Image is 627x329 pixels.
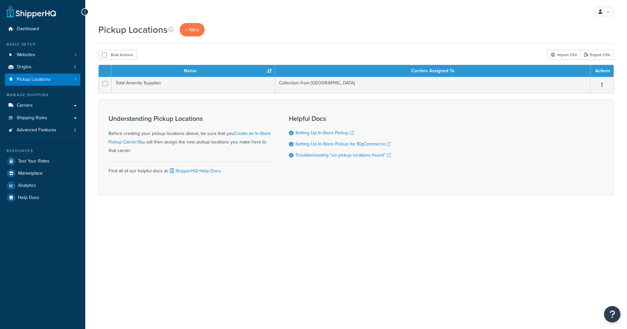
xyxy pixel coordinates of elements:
[74,127,76,133] span: 2
[5,180,80,191] a: Analytics
[17,26,39,32] span: Dashboard
[604,306,620,322] button: Open Resource Center
[275,65,591,77] th: Carriers Assigned To
[75,52,76,58] span: 1
[169,167,221,174] a: ShipperHQ Help Docs
[5,49,80,61] a: Websites 1
[5,192,80,204] a: Help Docs
[5,148,80,154] div: Resources
[5,23,80,35] a: Dashboard
[5,74,80,86] a: Pickup Locations 1
[5,112,80,124] a: Shipping Rules
[17,115,47,121] span: Shipping Rules
[7,5,56,18] a: ShipperHQ Home
[5,49,80,61] li: Websites
[17,64,31,70] span: Origins
[580,50,614,60] a: Export CSV
[17,52,35,58] span: Websites
[295,152,391,159] a: Troubleshooting "no pickup locations found"
[18,195,39,201] span: Help Docs
[5,92,80,98] div: Manage Shipping
[185,26,199,33] span: + New
[5,124,80,136] a: Advanced Features 2
[5,74,80,86] li: Pickup Locations
[5,155,80,167] a: Test Your Rates
[17,103,33,108] span: Carriers
[18,159,50,164] span: Test Your Rates
[98,50,137,60] button: Bulk Actions
[75,77,76,82] span: 1
[18,171,43,176] span: Marketplace
[275,77,591,93] td: Collection from [GEOGRAPHIC_DATA]
[18,183,36,188] span: Analytics
[111,77,275,93] td: Total Amenity Supplies
[289,115,391,122] h3: Helpful Docs
[5,124,80,136] li: Advanced Features
[5,99,80,112] a: Carriers
[109,162,273,175] div: Find all of our helpful docs at:
[109,115,273,122] h3: Understanding Pickup Locations
[98,23,168,36] h1: Pickup Locations
[17,127,56,133] span: Advanced Features
[5,61,80,73] li: Origins
[547,50,580,60] div: Import CSV
[74,64,76,70] span: 2
[5,167,80,179] a: Marketplace
[5,42,80,47] div: Basic Setup
[5,61,80,73] a: Origins 2
[295,141,391,147] a: Setting Up In-Store Pickup for BigCommerce
[17,77,51,82] span: Pickup Locations
[295,129,354,136] a: Setting Up In-Store Pickup
[591,65,614,77] th: Actions
[180,23,205,36] a: + New
[111,65,275,77] th: Name : activate to sort column ascending
[109,115,273,155] div: Before creating your pickup locations above, be sure that you You will then assign the new pickup...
